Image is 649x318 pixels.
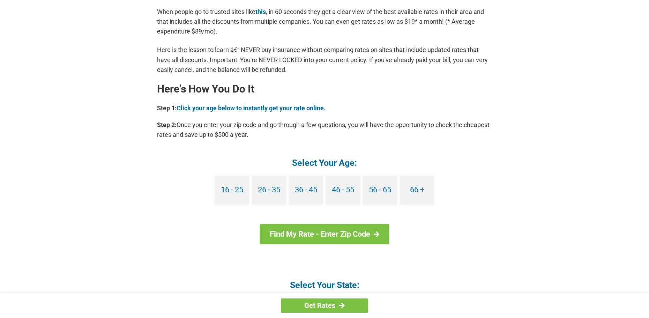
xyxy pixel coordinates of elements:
a: 16 - 25 [215,176,249,205]
p: When people go to trusted sites like , in 60 seconds they get a clear view of the best available ... [157,7,492,36]
h4: Select Your State: [157,279,492,291]
a: Find My Rate - Enter Zip Code [260,224,389,244]
a: Click your age below to instantly get your rate online. [177,104,326,112]
b: Step 1: [157,104,177,112]
a: Get Rates [281,298,368,313]
a: 56 - 65 [363,176,397,205]
h4: Select Your Age: [157,157,492,169]
a: 66 + [400,176,434,205]
h2: Here's How You Do It [157,83,492,95]
p: Once you enter your zip code and go through a few questions, you will have the opportunity to che... [157,120,492,140]
a: 46 - 55 [326,176,360,205]
a: this [255,8,266,15]
a: 36 - 45 [289,176,323,205]
p: Here is the lesson to learn â€“ NEVER buy insurance without comparing rates on sites that include... [157,45,492,74]
a: 26 - 35 [252,176,286,205]
b: Step 2: [157,121,177,128]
